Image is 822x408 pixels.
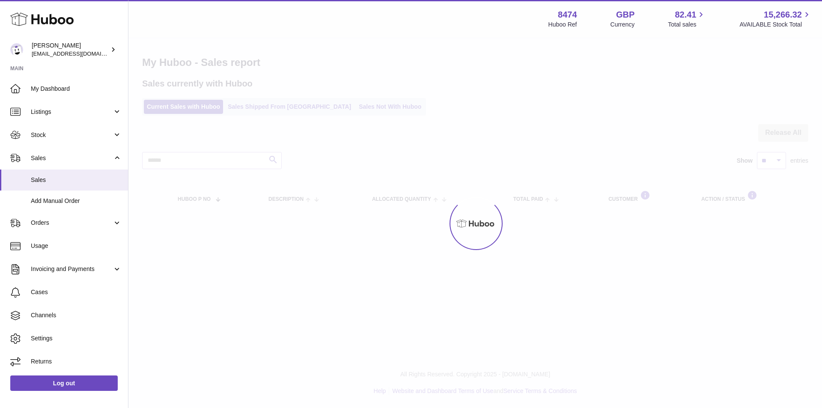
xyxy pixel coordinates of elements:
span: Invoicing and Payments [31,265,113,273]
span: Usage [31,242,122,250]
span: Settings [31,334,122,342]
span: Total sales [668,21,706,29]
span: AVAILABLE Stock Total [739,21,812,29]
strong: GBP [616,9,634,21]
span: Orders [31,219,113,227]
img: orders@neshealth.com [10,43,23,56]
a: 15,266.32 AVAILABLE Stock Total [739,9,812,29]
div: Huboo Ref [548,21,577,29]
span: My Dashboard [31,85,122,93]
span: Listings [31,108,113,116]
span: Add Manual Order [31,197,122,205]
span: 15,266.32 [764,9,802,21]
span: Sales [31,176,122,184]
span: [EMAIL_ADDRESS][DOMAIN_NAME] [32,50,126,57]
span: Cases [31,288,122,296]
div: [PERSON_NAME] [32,42,109,58]
strong: 8474 [558,9,577,21]
span: Stock [31,131,113,139]
span: Channels [31,311,122,319]
a: Log out [10,375,118,391]
a: 82.41 Total sales [668,9,706,29]
span: Returns [31,357,122,366]
span: 82.41 [675,9,696,21]
span: Sales [31,154,113,162]
div: Currency [611,21,635,29]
